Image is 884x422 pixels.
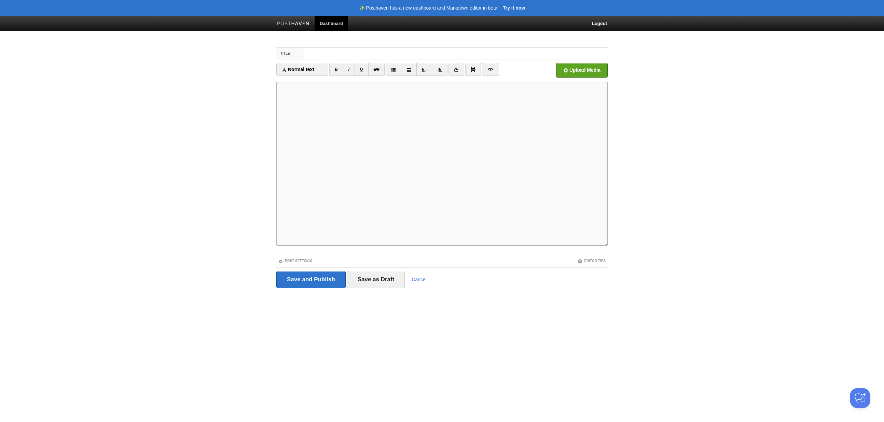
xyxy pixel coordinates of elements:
input: Save as Draft [347,271,405,288]
header: ✨ Posthaven has a new dashboard and Markdown editor in beta! [359,5,499,10]
a: Indent [432,63,447,76]
a: CTRL+B [329,63,343,76]
input: Save and Publish [276,271,346,288]
a: Cancel [412,277,427,282]
a: Logout [587,16,612,31]
a: Editor Tips [578,259,606,263]
a: Insert link [448,63,464,76]
iframe: Help Scout Beacon - Open [850,388,870,408]
img: Posthaven-bar [277,22,309,27]
a: CTRL+I [343,63,355,76]
a: Dashboard [315,16,348,31]
label: Title [276,48,304,59]
a: Try it now [503,5,525,10]
a: Unordered list [386,63,401,76]
a: Ordered list [401,63,417,76]
span: Normal text [282,67,314,72]
a: Outdent [416,63,432,76]
del: Str [374,67,379,72]
a: CTRL+U [355,63,369,76]
a: Insert Read More [465,63,481,76]
a: Post Settings [278,259,312,263]
a: Edit HTML [482,63,499,76]
img: pagebreak-icon.png [471,67,475,72]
